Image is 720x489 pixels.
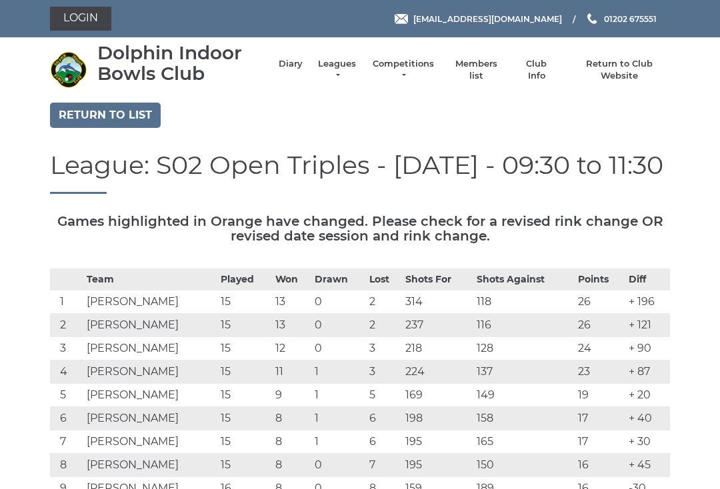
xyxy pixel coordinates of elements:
img: Dolphin Indoor Bowls Club [50,51,87,88]
td: 6 [366,407,402,430]
td: 17 [575,430,625,454]
td: [PERSON_NAME] [83,337,217,360]
td: 8 [50,454,83,477]
td: 15 [217,454,271,477]
td: + 20 [625,384,670,407]
a: Return to list [50,103,161,128]
td: 1 [311,407,365,430]
td: 128 [473,337,575,360]
th: Shots Against [473,269,575,290]
td: 165 [473,430,575,454]
span: [EMAIL_ADDRESS][DOMAIN_NAME] [413,13,562,23]
td: 9 [272,384,312,407]
td: 1 [311,360,365,384]
td: [PERSON_NAME] [83,290,217,314]
td: [PERSON_NAME] [83,454,217,477]
td: 150 [473,454,575,477]
td: 7 [50,430,83,454]
img: Email [395,14,408,24]
td: 2 [50,314,83,337]
td: 1 [311,430,365,454]
td: 195 [402,430,473,454]
td: 169 [402,384,473,407]
th: Played [217,269,271,290]
td: 237 [402,314,473,337]
th: Drawn [311,269,365,290]
td: 158 [473,407,575,430]
td: 12 [272,337,312,360]
td: 17 [575,407,625,430]
a: Login [50,7,111,31]
a: Return to Club Website [569,58,670,82]
td: 6 [50,407,83,430]
td: 15 [217,314,271,337]
td: 24 [575,337,625,360]
td: 15 [217,384,271,407]
td: 314 [402,290,473,314]
td: 198 [402,407,473,430]
td: 15 [217,430,271,454]
td: 15 [217,290,271,314]
td: 0 [311,337,365,360]
td: 15 [217,360,271,384]
a: Email [EMAIL_ADDRESS][DOMAIN_NAME] [395,13,562,25]
img: Phone us [587,13,597,24]
a: Phone us 01202 675551 [585,13,657,25]
td: 3 [366,360,402,384]
td: 13 [272,314,312,337]
td: 116 [473,314,575,337]
td: + 121 [625,314,670,337]
td: [PERSON_NAME] [83,407,217,430]
td: 1 [50,290,83,314]
td: + 40 [625,407,670,430]
a: Competitions [371,58,435,82]
td: + 196 [625,290,670,314]
td: + 87 [625,360,670,384]
a: Members list [448,58,503,82]
th: Team [83,269,217,290]
td: 3 [50,337,83,360]
td: 195 [402,454,473,477]
a: Diary [279,58,303,70]
td: 19 [575,384,625,407]
td: 16 [575,454,625,477]
td: 218 [402,337,473,360]
td: 6 [366,430,402,454]
td: 149 [473,384,575,407]
th: Points [575,269,625,290]
th: Lost [366,269,402,290]
td: 15 [217,337,271,360]
a: Leagues [316,58,358,82]
td: 15 [217,407,271,430]
th: Diff [625,269,670,290]
td: [PERSON_NAME] [83,384,217,407]
td: 2 [366,314,402,337]
td: 118 [473,290,575,314]
td: 4 [50,360,83,384]
td: [PERSON_NAME] [83,430,217,454]
td: 26 [575,290,625,314]
td: 0 [311,454,365,477]
td: 8 [272,407,312,430]
td: 8 [272,430,312,454]
td: 5 [50,384,83,407]
td: [PERSON_NAME] [83,360,217,384]
td: 0 [311,290,365,314]
h5: Games highlighted in Orange have changed. Please check for a revised rink change OR revised date ... [50,214,670,243]
td: 13 [272,290,312,314]
a: Club Info [517,58,556,82]
td: + 30 [625,430,670,454]
td: 26 [575,314,625,337]
td: 224 [402,360,473,384]
h1: League: S02 Open Triples - [DATE] - 09:30 to 11:30 [50,151,670,195]
td: 5 [366,384,402,407]
td: + 90 [625,337,670,360]
div: Dolphin Indoor Bowls Club [97,43,265,84]
td: 23 [575,360,625,384]
td: 137 [473,360,575,384]
td: 2 [366,290,402,314]
td: 8 [272,454,312,477]
td: + 45 [625,454,670,477]
td: 7 [366,454,402,477]
td: [PERSON_NAME] [83,314,217,337]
